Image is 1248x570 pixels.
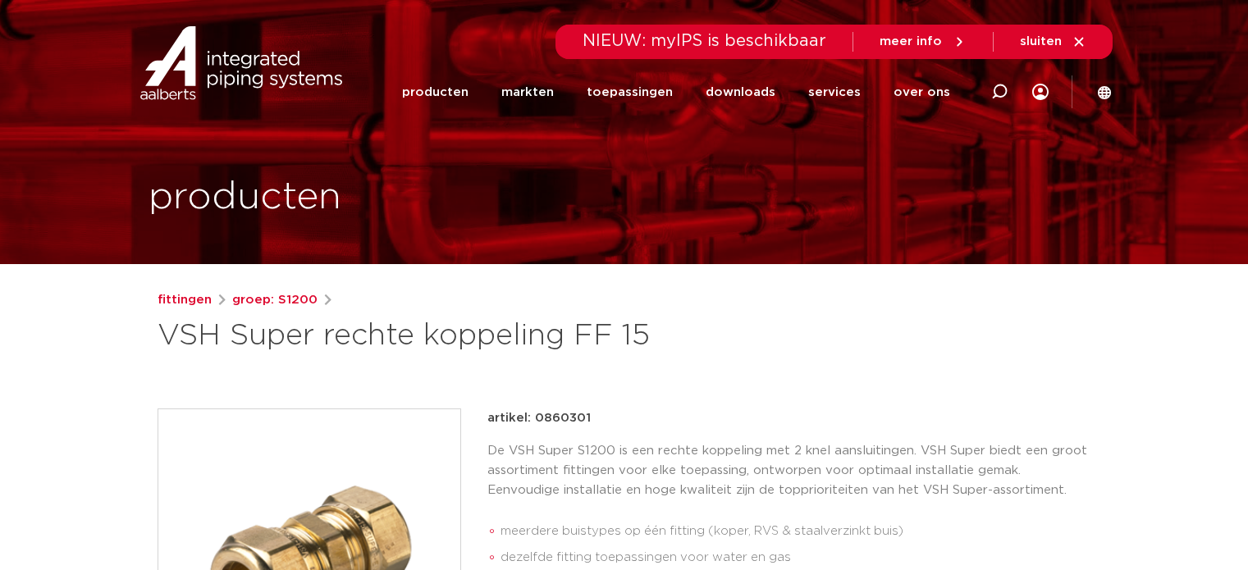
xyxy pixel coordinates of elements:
[487,408,591,428] p: artikel: 0860301
[158,290,212,310] a: fittingen
[587,61,673,124] a: toepassingen
[808,61,861,124] a: services
[706,61,775,124] a: downloads
[232,290,318,310] a: groep: S1200
[880,35,942,48] span: meer info
[880,34,967,49] a: meer info
[149,171,341,224] h1: producten
[1020,35,1062,48] span: sluiten
[501,61,554,124] a: markten
[501,518,1091,545] li: meerdere buistypes op één fitting (koper, RVS & staalverzinkt buis)
[1020,34,1086,49] a: sluiten
[487,441,1091,500] p: De VSH Super S1200 is een rechte koppeling met 2 knel aansluitingen. VSH Super biedt een groot as...
[158,317,774,356] h1: VSH Super rechte koppeling FF 15
[402,61,469,124] a: producten
[402,61,950,124] nav: Menu
[583,33,826,49] span: NIEUW: myIPS is beschikbaar
[894,61,950,124] a: over ons
[1032,74,1049,110] div: my IPS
